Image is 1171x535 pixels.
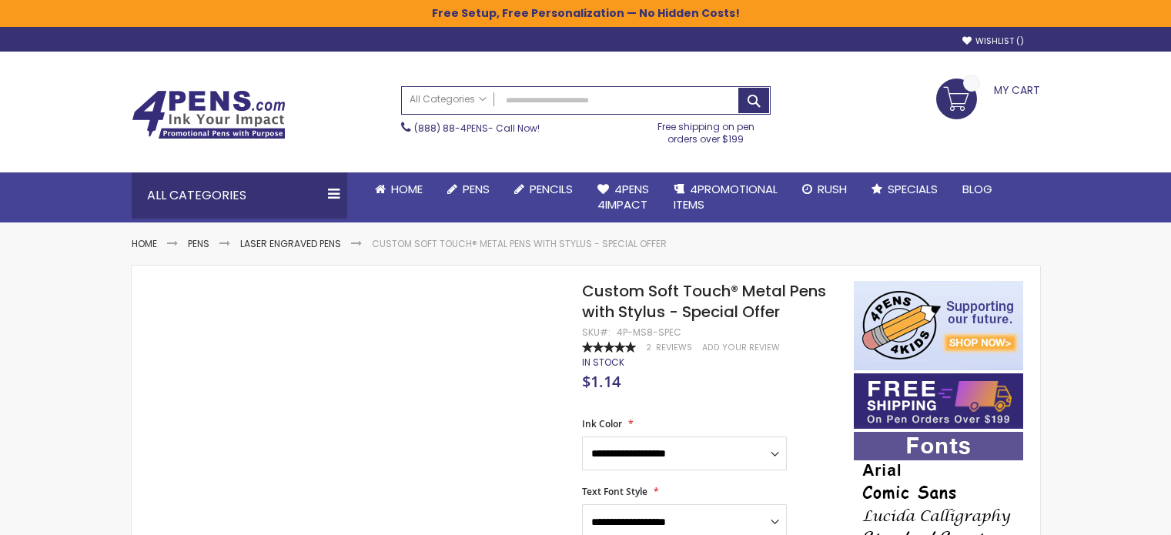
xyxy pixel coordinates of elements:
span: Pens [463,181,490,197]
a: Pens [188,237,209,250]
span: $1.14 [582,371,621,392]
a: Home [132,237,157,250]
div: All Categories [132,172,347,219]
a: 4PROMOTIONALITEMS [661,172,790,222]
span: Custom Soft Touch® Metal Pens with Stylus - Special Offer [582,280,826,323]
a: (888) 88-4PENS [414,122,488,135]
a: Wishlist [962,35,1024,47]
strong: SKU [582,326,611,339]
span: Ink Color [582,417,622,430]
span: Specials [888,181,938,197]
span: 2 [646,342,651,353]
span: Blog [962,181,992,197]
span: 4Pens 4impact [597,181,649,212]
a: Laser Engraved Pens [240,237,341,250]
span: Pencils [530,181,573,197]
a: Blog [950,172,1005,206]
a: All Categories [402,87,494,112]
span: Reviews [656,342,692,353]
li: Custom Soft Touch® Metal Pens with Stylus - Special Offer [372,238,667,250]
a: 4Pens4impact [585,172,661,222]
a: Pencils [502,172,585,206]
div: Availability [582,356,624,369]
a: Add Your Review [702,342,780,353]
span: In stock [582,356,624,369]
span: Home [391,181,423,197]
a: Home [363,172,435,206]
div: 100% [582,342,636,353]
a: 2 Reviews [646,342,694,353]
span: All Categories [410,93,487,105]
img: 4Pens Custom Pens and Promotional Products [132,90,286,139]
a: Rush [790,172,859,206]
span: Text Font Style [582,485,647,498]
span: - Call Now! [414,122,540,135]
a: Specials [859,172,950,206]
a: Pens [435,172,502,206]
div: 4P-MS8-SPEC [617,326,681,339]
span: Rush [818,181,847,197]
span: 4PROMOTIONAL ITEMS [674,181,778,212]
img: Free shipping on orders over $199 [854,373,1023,429]
div: Free shipping on pen orders over $199 [641,115,771,145]
img: 4pens 4 kids [854,281,1023,370]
